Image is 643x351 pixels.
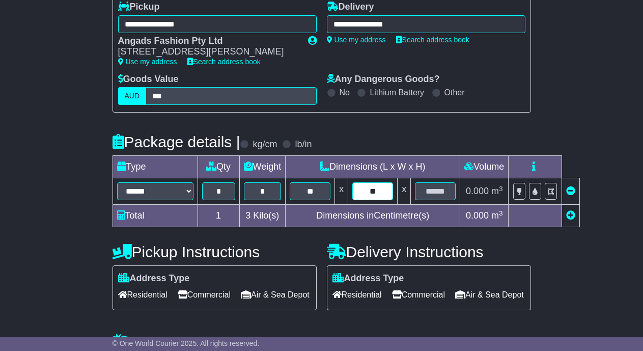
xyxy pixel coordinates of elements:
[466,186,489,196] span: 0.000
[113,339,260,347] span: © One World Courier 2025. All rights reserved.
[113,133,240,150] h4: Package details |
[295,139,312,150] label: lb/in
[327,244,531,260] h4: Delivery Instructions
[327,36,386,44] a: Use my address
[332,273,404,284] label: Address Type
[198,205,239,227] td: 1
[239,205,286,227] td: Kilo(s)
[327,2,374,13] label: Delivery
[566,210,575,221] a: Add new item
[332,287,382,303] span: Residential
[392,287,445,303] span: Commercial
[178,287,231,303] span: Commercial
[286,205,460,227] td: Dimensions in Centimetre(s)
[340,88,350,97] label: No
[253,139,277,150] label: kg/cm
[118,74,179,85] label: Goods Value
[118,46,298,58] div: [STREET_ADDRESS][PERSON_NAME]
[198,156,239,178] td: Qty
[118,87,147,105] label: AUD
[118,58,177,66] a: Use my address
[113,244,317,260] h4: Pickup Instructions
[396,36,469,44] a: Search address book
[466,210,489,221] span: 0.000
[187,58,261,66] a: Search address book
[398,178,411,205] td: x
[118,273,190,284] label: Address Type
[491,210,503,221] span: m
[460,156,509,178] td: Volume
[286,156,460,178] td: Dimensions (L x W x H)
[113,156,198,178] td: Type
[335,178,348,205] td: x
[118,2,160,13] label: Pickup
[499,209,503,217] sup: 3
[370,88,424,97] label: Lithium Battery
[327,74,440,85] label: Any Dangerous Goods?
[455,287,524,303] span: Air & Sea Depot
[113,333,531,350] h4: Warranty & Insurance
[241,287,310,303] span: Air & Sea Depot
[444,88,465,97] label: Other
[491,186,503,196] span: m
[499,185,503,193] sup: 3
[118,287,167,303] span: Residential
[113,205,198,227] td: Total
[566,186,575,196] a: Remove this item
[239,156,286,178] td: Weight
[245,210,250,221] span: 3
[118,36,298,47] div: Angads Fashion Pty Ltd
